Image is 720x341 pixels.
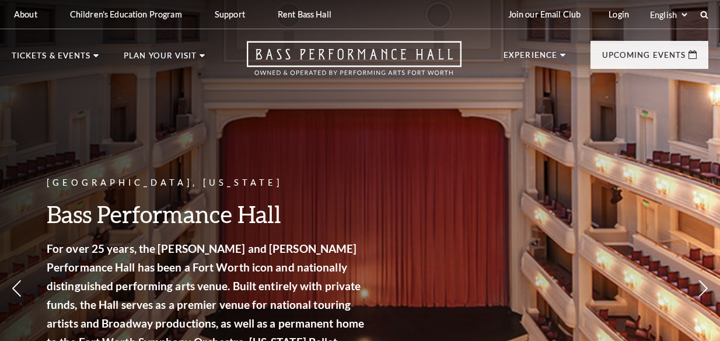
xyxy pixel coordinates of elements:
[70,9,182,19] p: Children's Education Program
[278,9,331,19] p: Rent Bass Hall
[12,52,90,66] p: Tickets & Events
[47,176,368,190] p: [GEOGRAPHIC_DATA], [US_STATE]
[215,9,245,19] p: Support
[47,199,368,229] h3: Bass Performance Hall
[504,51,557,65] p: Experience
[14,9,37,19] p: About
[602,51,686,65] p: Upcoming Events
[648,9,689,20] select: Select:
[124,52,197,66] p: Plan Your Visit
